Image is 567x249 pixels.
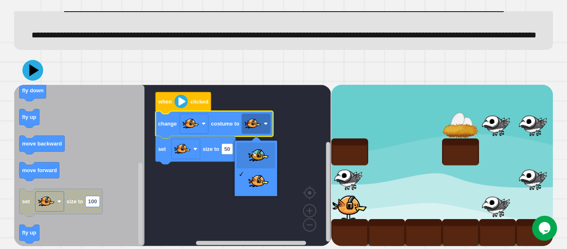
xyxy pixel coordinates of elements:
text: fly up [22,114,36,120]
div: Blockly Workspace [14,85,331,246]
text: clicked [191,99,208,105]
text: costume to [211,121,239,127]
text: set [158,146,166,152]
text: size to [203,146,219,152]
text: set [22,198,30,205]
text: fly down [22,87,44,94]
text: size to [67,198,83,205]
iframe: chat widget [532,216,559,241]
text: move forward [22,167,57,173]
text: 50 [224,146,230,152]
text: move backward [22,141,62,147]
text: fly up [22,229,36,236]
text: change [158,121,177,127]
img: NestBird [248,145,269,166]
text: when [158,99,172,105]
text: 100 [88,198,97,205]
img: OrangeBird [248,171,269,192]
